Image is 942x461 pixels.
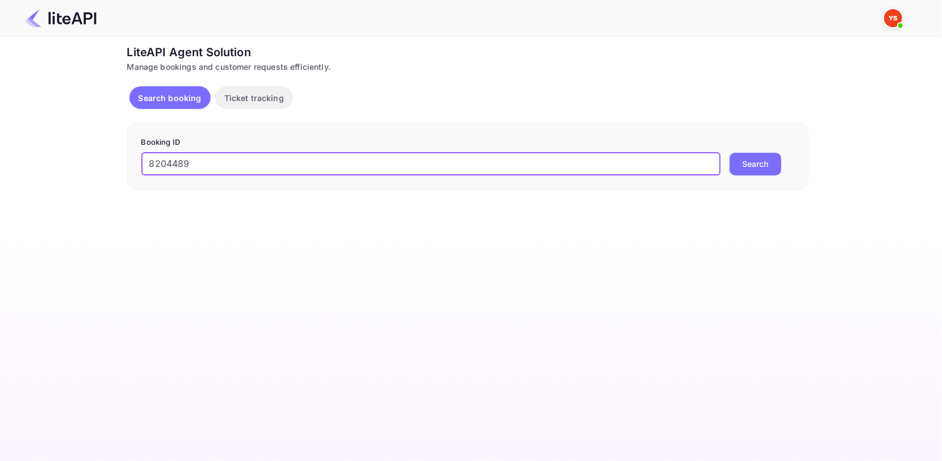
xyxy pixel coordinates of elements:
div: LiteAPI Agent Solution [127,44,809,61]
div: Manage bookings and customer requests efficiently. [127,61,809,73]
img: LiteAPI Logo [25,9,97,27]
p: Booking ID [141,137,794,148]
p: Ticket tracking [224,92,284,104]
button: Search [730,153,781,175]
input: Enter Booking ID (e.g., 63782194) [141,153,721,175]
p: Search booking [139,92,202,104]
img: Yandex Support [884,9,902,27]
